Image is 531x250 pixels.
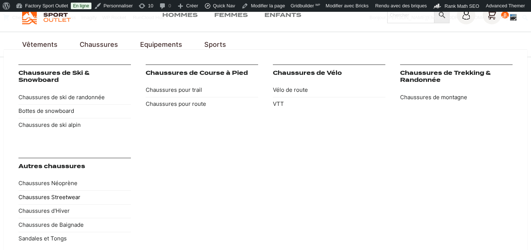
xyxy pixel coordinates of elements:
a: Chaussures de Course à Pied [146,70,248,76]
a: Chaussures pour route [146,97,258,111]
div: RunCloud Hub [129,12,168,24]
a: Sports [204,39,226,49]
h3: Autres chaussures [18,158,131,174]
a: Chaussures de ski de randonnée [18,90,131,104]
a: Chaussures de Baignade [18,218,131,232]
a: Imagify [79,12,100,24]
a: Hommes [162,11,198,20]
a: Sandales et Tongs [18,232,131,246]
a: VTT [273,97,385,111]
a: Chaussures pour trail [146,83,258,97]
a: Vêtements [22,39,58,49]
span: [PERSON_NAME][EMAIL_ADDRESS][DOMAIN_NAME] [387,15,508,20]
a: Vélo de route [273,83,385,97]
a: Chaussures de ski alpin [18,118,131,132]
a: Chaussures de Ski & Snowboard [18,70,90,84]
a: Chaussures Néoprène [18,177,131,191]
a: Chaussures d'Hiver [18,204,131,218]
a: Automatic.css [44,12,79,24]
a: WP Rocket [100,12,129,24]
a: Chaussures de Vélo [273,70,342,76]
a: Chaussures [80,39,118,49]
a: Bonjour, [367,12,520,24]
a: Chaussures de montagne [400,90,513,104]
a: Equipements [140,39,182,49]
span: Rank Math SEO [445,3,479,9]
a: Chaussures de Trekking & Randonnée [400,70,491,84]
a: Chaussures Streetwear [18,190,131,204]
a: En ligne [71,3,91,9]
a: Enfants [264,11,301,20]
a: Femmes [214,11,248,20]
a: Bottes de snowboard [18,104,131,118]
